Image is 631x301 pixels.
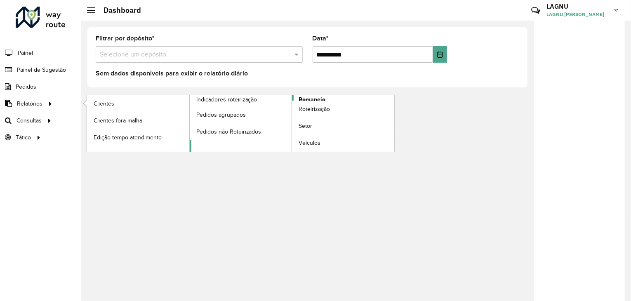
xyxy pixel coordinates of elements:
span: Pedidos não Roteirizados [196,127,261,136]
a: Contato Rápido [527,2,544,19]
label: Filtrar por depósito [96,33,155,43]
label: Data [313,33,329,43]
span: Painel [18,49,33,57]
a: Pedidos agrupados [190,106,292,123]
span: Veículos [299,139,320,147]
label: Sem dados disponíveis para exibir o relatório diário [96,68,248,78]
a: Edição tempo atendimento [87,129,189,146]
span: Edição tempo atendimento [94,133,162,142]
span: Clientes fora malha [94,116,142,125]
span: Clientes [94,99,114,108]
button: Choose Date [433,46,447,63]
a: Romaneio [190,95,395,152]
a: Indicadores roteirização [87,95,292,152]
span: Relatórios [17,99,42,108]
a: Clientes fora malha [87,112,189,129]
h3: LAGNU [546,2,608,10]
span: Romaneio [299,95,325,104]
span: Consultas [16,116,42,125]
span: Indicadores roteirização [196,95,257,104]
span: Setor [299,122,312,130]
a: Clientes [87,95,189,112]
span: LAGNU [PERSON_NAME] [546,11,608,18]
span: Painel de Sugestão [17,66,66,74]
span: Roteirização [299,105,330,113]
a: Roteirização [292,101,394,118]
span: Pedidos agrupados [196,111,246,119]
span: Tático [16,133,31,142]
h2: Dashboard [95,6,141,15]
a: Pedidos não Roteirizados [190,123,292,140]
a: Veículos [292,135,394,151]
span: Pedidos [16,82,36,91]
a: Setor [292,118,394,134]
